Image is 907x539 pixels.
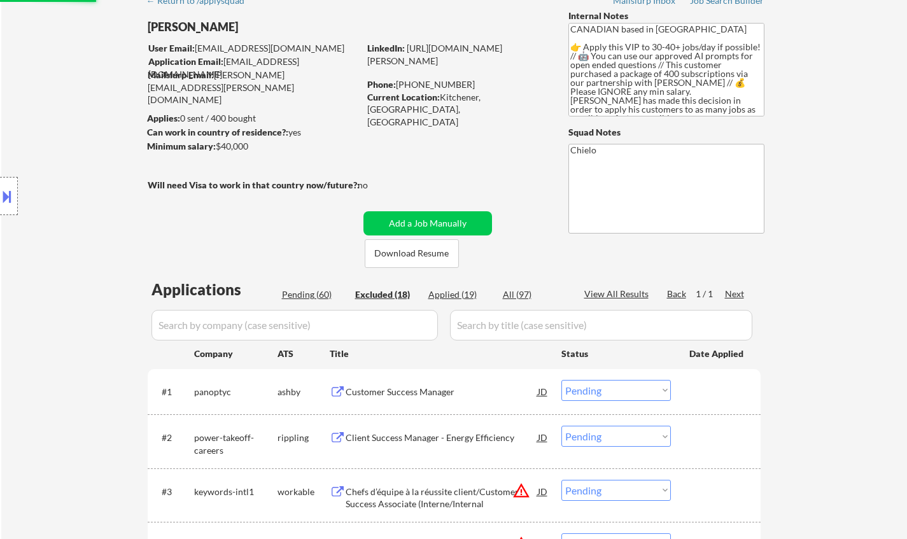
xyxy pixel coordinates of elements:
[365,239,459,268] button: Download Resume
[194,431,278,456] div: power-takeoff-careers
[194,347,278,360] div: Company
[503,288,566,301] div: All (97)
[367,78,547,91] div: [PHONE_NUMBER]
[537,380,549,403] div: JD
[367,92,440,102] strong: Current Location:
[568,10,764,22] div: Internal Notes
[667,288,687,300] div: Back
[346,486,538,510] div: Chefs d’équipe à la réussite client/Customer Success Associate (Interne/Internal
[162,486,184,498] div: #3
[278,431,330,444] div: rippling
[148,69,214,80] strong: Mailslurp Email:
[450,310,752,340] input: Search by title (case sensitive)
[561,342,671,365] div: Status
[689,347,745,360] div: Date Applied
[148,55,359,80] div: [EMAIL_ADDRESS][DOMAIN_NAME]
[537,480,549,503] div: JD
[194,486,278,498] div: keywords-intl1
[148,179,360,190] strong: Will need Visa to work in that country now/future?:
[148,69,359,106] div: [PERSON_NAME][EMAIL_ADDRESS][PERSON_NAME][DOMAIN_NAME]
[148,43,195,53] strong: User Email:
[282,288,346,301] div: Pending (60)
[162,386,184,398] div: #1
[367,91,547,129] div: Kitchener, [GEOGRAPHIC_DATA], [GEOGRAPHIC_DATA]
[367,79,396,90] strong: Phone:
[194,386,278,398] div: panoptyc
[512,482,530,500] button: warning_amber
[363,211,492,235] button: Add a Job Manually
[367,43,502,66] a: [URL][DOMAIN_NAME][PERSON_NAME]
[148,19,409,35] div: [PERSON_NAME]
[148,56,223,67] strong: Application Email:
[330,347,549,360] div: Title
[428,288,492,301] div: Applied (19)
[278,347,330,360] div: ATS
[278,386,330,398] div: ashby
[151,310,438,340] input: Search by company (case sensitive)
[162,431,184,444] div: #2
[367,43,405,53] strong: LinkedIn:
[584,288,652,300] div: View All Results
[147,126,355,139] div: yes
[147,140,359,153] div: $40,000
[725,288,745,300] div: Next
[346,431,538,444] div: Client Success Manager - Energy Efficiency
[147,112,359,125] div: 0 sent / 400 bought
[537,426,549,449] div: JD
[148,42,359,55] div: [EMAIL_ADDRESS][DOMAIN_NAME]
[278,486,330,498] div: workable
[568,126,764,139] div: Squad Notes
[358,179,394,192] div: no
[346,386,538,398] div: Customer Success Manager
[355,288,419,301] div: Excluded (18)
[696,288,725,300] div: 1 / 1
